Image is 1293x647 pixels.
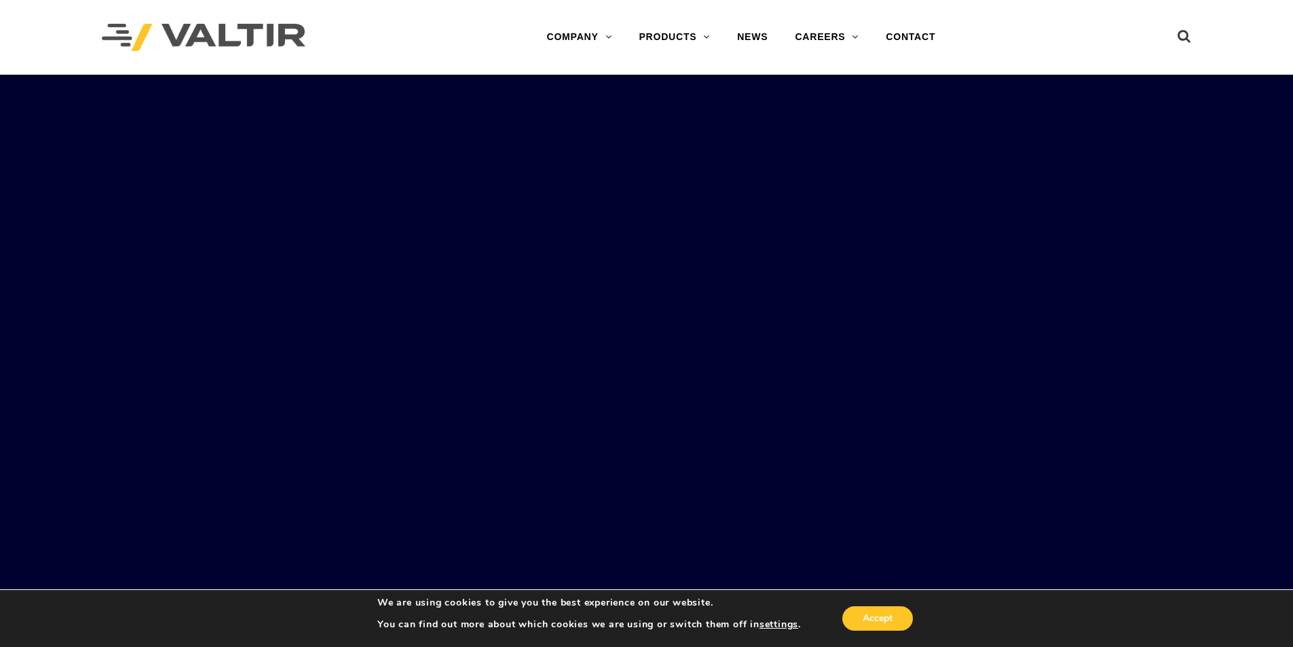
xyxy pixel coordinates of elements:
[377,618,801,631] p: You can find out more about which cookies we are using or switch them off in .
[781,24,872,51] a: CAREERS
[724,24,781,51] a: NEWS
[760,618,798,631] button: settings
[102,24,305,52] img: Valtir
[842,606,913,631] button: Accept
[872,24,949,51] a: CONTACT
[625,24,724,51] a: PRODUCTS
[533,24,625,51] a: COMPANY
[377,597,801,609] p: We are using cookies to give you the best experience on our website.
